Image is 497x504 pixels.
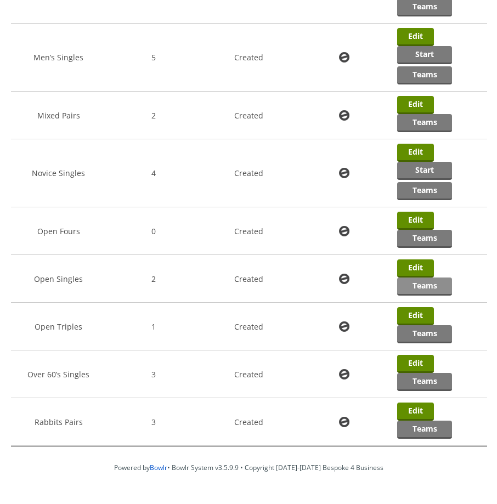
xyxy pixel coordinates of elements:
[201,398,297,446] td: Created
[397,278,452,296] a: Teams
[11,398,106,446] td: Rabbits Pairs
[114,463,383,472] span: Powered by • Bowlr System v3.5.9.9 • Copyright [DATE]-[DATE] Bespoke 4 Business
[397,28,434,46] a: Edit
[11,350,106,398] td: Over 60’s Singles
[201,92,297,139] td: Created
[201,139,297,207] td: Created
[106,24,202,92] td: 5
[201,255,297,303] td: Created
[335,224,354,238] img: yes
[397,182,452,200] a: Teams
[397,212,434,230] a: Edit
[201,207,297,255] td: Created
[335,320,354,333] img: yes
[11,303,106,350] td: Open Triples
[106,255,202,303] td: 2
[335,50,354,64] img: yes
[397,259,434,278] a: Edit
[397,325,452,343] a: Teams
[397,355,434,373] a: Edit
[397,114,452,132] a: Teams
[150,463,167,472] a: Bowlr
[397,373,452,391] a: Teams
[397,307,434,325] a: Edit
[397,403,434,421] a: Edit
[335,109,354,122] img: yes
[397,96,434,114] a: Edit
[335,166,354,180] img: yes
[335,272,354,286] img: yes
[397,230,452,248] a: Teams
[106,350,202,398] td: 3
[335,367,354,381] img: yes
[201,24,297,92] td: Created
[11,255,106,303] td: Open Singles
[397,421,452,439] a: Teams
[106,303,202,350] td: 1
[11,24,106,92] td: Men’s Singles
[201,303,297,350] td: Created
[106,92,202,139] td: 2
[106,398,202,446] td: 3
[106,207,202,255] td: 0
[397,144,434,162] a: Edit
[106,139,202,207] td: 4
[397,46,452,64] a: Start
[335,415,354,429] img: yes
[397,66,452,84] a: Teams
[397,162,452,180] a: Start
[11,207,106,255] td: Open Fours
[11,92,106,139] td: Mixed Pairs
[201,350,297,398] td: Created
[11,139,106,207] td: Novice Singles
